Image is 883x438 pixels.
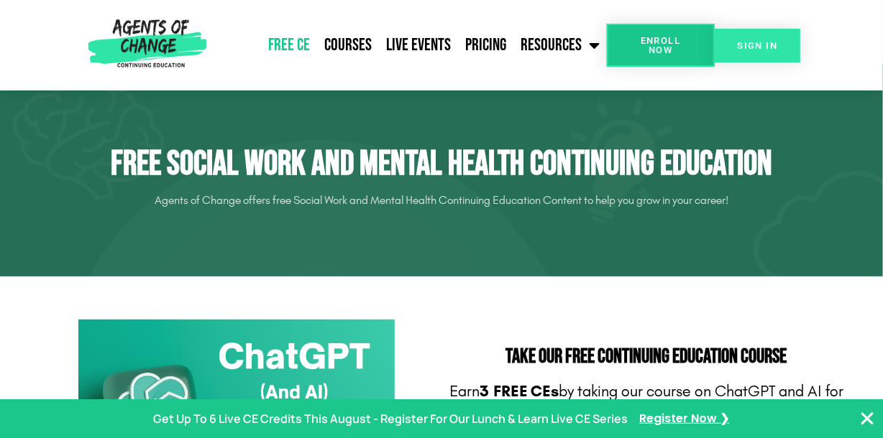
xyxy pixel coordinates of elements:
a: Enroll Now [607,24,715,67]
h2: Take Our FREE Continuing Education Course [449,347,844,367]
span: SIGN IN [738,41,778,50]
a: Live Events [379,27,458,63]
p: Earn by taking our course on ChatGPT and AI for Social Workers and Mental Health Professionals. [449,381,844,422]
span: Enroll Now [630,36,692,55]
a: Free CE [261,27,317,63]
nav: Menu [212,27,607,63]
a: Pricing [458,27,513,63]
button: Close Banner [859,410,876,427]
a: SIGN IN [715,29,801,62]
b: 3 FREE CEs [480,382,559,401]
p: Get Up To 6 Live CE Credits This August - Register For Our Lunch & Learn Live CE Series [154,409,628,429]
h1: Free Social Work and Mental Health Continuing Education [39,144,844,185]
a: Courses [317,27,379,63]
a: Resources [513,27,607,63]
p: Agents of Change offers free Social Work and Mental Health Continuing Education Content to help y... [39,189,844,212]
a: Register Now ❯ [640,409,730,429]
